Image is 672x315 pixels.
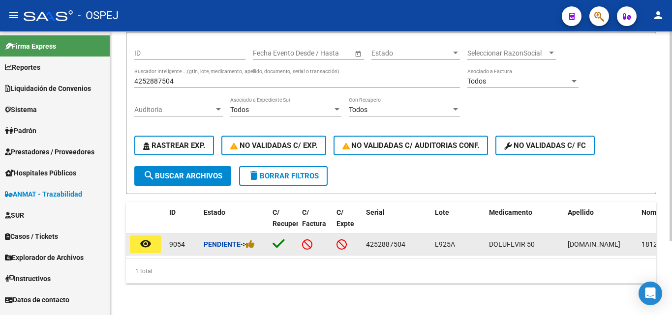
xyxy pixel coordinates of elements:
span: Instructivos [5,273,51,284]
mat-icon: person [652,9,664,21]
span: [DOMAIN_NAME] [568,240,620,248]
span: -> [241,240,255,248]
span: Liquidación de Convenios [5,83,91,94]
span: Casos / Tickets [5,231,58,242]
span: ID [169,208,176,216]
span: ANMAT - Trazabilidad [5,189,82,200]
span: Prestadores / Proveedores [5,146,94,157]
span: No Validadas c/ Auditorias Conf. [342,141,480,150]
span: Firma Express [5,41,56,52]
div: Open Intercom Messenger [639,282,662,305]
div: 1 total [126,259,656,284]
span: No Validadas c/ Exp. [230,141,317,150]
span: Buscar Archivos [143,172,222,180]
datatable-header-cell: Estado [200,202,269,245]
span: Borrar Filtros [248,172,319,180]
mat-icon: menu [8,9,20,21]
input: Start date [253,49,283,57]
span: Apellido [568,208,594,216]
datatable-header-cell: Lote [431,202,485,245]
span: C/ Factura [302,208,326,228]
span: No validadas c/ FC [504,141,586,150]
span: Todos [467,77,486,85]
mat-icon: search [143,170,155,181]
span: 9054 [169,240,185,248]
span: 4252887504 [366,240,405,248]
mat-icon: remove_red_eye [140,238,152,250]
span: Hospitales Públicos [5,168,76,178]
mat-icon: delete [248,170,260,181]
span: Medicamento [489,208,532,216]
button: Borrar Filtros [239,166,328,186]
span: Rastrear Exp. [143,141,205,150]
span: Nombre [641,208,667,216]
span: Estado [204,208,225,216]
span: Reportes [5,62,40,73]
span: SUR [5,210,24,221]
datatable-header-cell: C/ Expte [333,202,362,245]
span: Serial [366,208,385,216]
datatable-header-cell: C/ Factura [298,202,333,245]
span: Sistema [5,104,37,115]
span: - OSPEJ [78,5,119,27]
datatable-header-cell: Serial [362,202,431,245]
button: Open calendar [353,48,363,58]
datatable-header-cell: Apellido [564,202,638,245]
span: Datos de contacto [5,294,69,305]
span: Todos [230,106,249,114]
button: No validadas c/ FC [495,136,595,155]
span: Auditoria [134,106,214,114]
span: Explorador de Archivos [5,252,84,263]
strong: Pendiente [204,240,241,248]
span: L925A [435,240,455,248]
datatable-header-cell: Medicamento [485,202,564,245]
span: C/ Recupero [273,208,303,228]
span: Estado [371,49,451,57]
input: End date [292,49,340,57]
span: Padrón [5,125,36,136]
span: DOLUFEVIR 50 [489,240,535,248]
span: Lote [435,208,449,216]
button: No Validadas c/ Exp. [221,136,326,155]
button: No Validadas c/ Auditorias Conf. [334,136,489,155]
span: Todos [349,106,367,114]
span: Seleccionar RazonSocial [467,49,547,57]
span: C/ Expte [336,208,354,228]
button: Buscar Archivos [134,166,231,186]
button: Rastrear Exp. [134,136,214,155]
datatable-header-cell: ID [165,202,200,245]
datatable-header-cell: C/ Recupero [269,202,298,245]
